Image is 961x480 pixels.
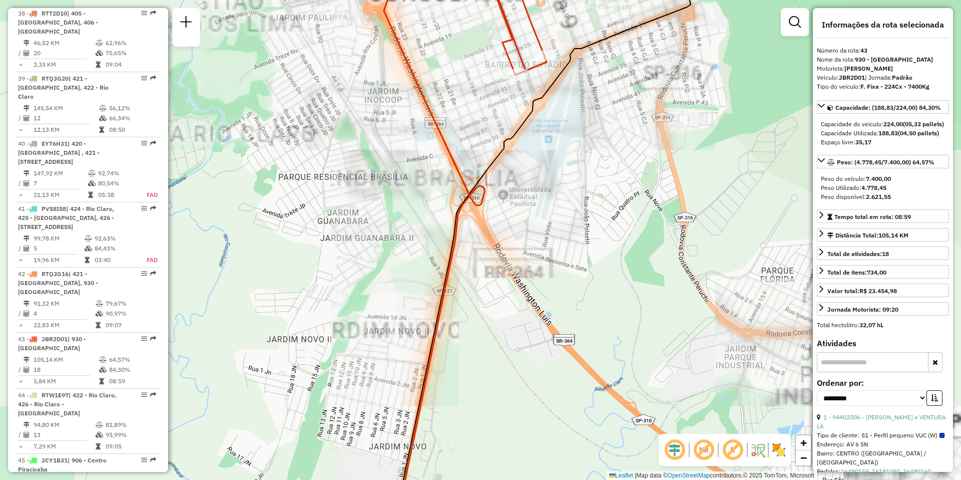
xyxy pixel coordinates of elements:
i: % de utilização do peso [85,235,92,242]
td: 92,63% [94,233,136,244]
td: 92,74% [98,168,137,178]
strong: 35,17 [855,138,871,146]
em: Opções [141,205,147,211]
td: 12,13 KM [33,125,99,135]
span: | [635,472,636,479]
button: Ordem crescente [926,390,942,406]
td: 66,34% [109,113,156,123]
span: 45 - [18,456,107,473]
span: RTT2D10 [42,10,67,17]
td: 09:05 [105,441,156,451]
td: / [18,48,23,58]
span: 43 - [18,335,86,352]
div: Motorista: [817,64,949,73]
td: 79,67% [105,299,156,309]
i: % de utilização do peso [96,40,103,46]
strong: 4.778,45 [861,184,886,191]
div: Jornada Motorista: 09:20 [827,305,898,314]
strong: 43 [860,47,867,54]
div: Map data © contributors,© 2025 TomTom, Microsoft [607,471,817,480]
span: 41 - [18,205,114,230]
i: Distância Total [24,170,30,176]
span: RTQ3G16 [42,270,69,278]
strong: F. Fixa - 224Cx - 7400Kg [860,83,929,90]
a: Total de itens:734,00 [817,265,949,279]
td: 20 [33,48,95,58]
td: = [18,190,23,200]
span: Exibir NR [692,438,716,462]
td: 145,54 KM [33,103,99,113]
td: / [18,430,23,440]
td: = [18,255,23,265]
h4: Informações da rota selecionada [817,20,949,30]
td: 18 [33,365,99,375]
i: Total de Atividades [24,180,30,186]
em: Rota exportada [150,271,156,277]
a: Valor total:R$ 23.454,98 [817,284,949,297]
div: Nome da rota: [817,55,949,64]
a: Zoom in [796,435,811,450]
td: 75,65% [105,48,156,58]
em: Opções [141,140,147,146]
span: 39 - [18,75,109,100]
a: Nova sessão e pesquisa [176,12,196,35]
td: 7 [33,178,88,188]
i: % de utilização da cubagem [96,311,103,317]
td: 13 [33,430,95,440]
td: 95,99% [105,430,156,440]
i: Distância Total [24,105,30,111]
div: Pedidos: [817,467,949,476]
td: 22,83 KM [33,320,95,330]
a: Distância Total:105,14 KM [817,228,949,242]
span: Exibir rótulo [721,438,745,462]
i: Tempo total em rota [99,378,104,384]
td: 46,52 KM [33,38,95,48]
i: % de utilização da cubagem [99,115,107,121]
a: Peso: (4.778,45/7.400,00) 64,57% [817,155,949,168]
td: 80,54% [98,178,137,188]
span: Peso do veículo: [821,175,891,182]
td: / [18,365,23,375]
div: Tipo de cliente: [817,431,949,440]
strong: (04,50 pallets) [898,129,939,137]
td: / [18,309,23,319]
div: Distância Total: [827,231,908,240]
a: Tempo total em rota: 08:59 [817,209,949,223]
span: Total de atividades: [827,250,889,258]
em: Rota exportada [150,140,156,146]
td: / [18,244,23,254]
div: Tipo do veículo: [817,82,949,91]
a: 16480159, 16181090, 16480160 [841,467,931,475]
td: 62,96% [105,38,156,48]
span: | 422 - Rio Claro, 426 - Rio Claro - [GEOGRAPHIC_DATA] [18,391,117,417]
td: 03:40 [94,255,136,265]
i: Tempo total em rota [88,192,93,198]
td: 7,29 KM [33,441,95,451]
div: Valor total: [827,287,897,296]
span: JBR2D01 [42,335,68,343]
i: % de utilização do peso [99,357,107,363]
td: 90,97% [105,309,156,319]
i: Tempo total em rota [85,257,90,263]
td: FAD [136,255,158,265]
span: | Jornada: [865,74,912,81]
span: | 421 - [GEOGRAPHIC_DATA], 422 - Rio Claro [18,75,109,100]
strong: 2.621,55 [866,193,891,200]
em: Opções [141,271,147,277]
td: 08:59 [109,376,156,386]
strong: 188,83 [878,129,898,137]
div: Endereço: AV 6 SN [817,440,949,449]
td: 105,14 KM [33,355,99,365]
td: = [18,441,23,451]
em: Opções [141,392,147,398]
td: 64,57% [109,355,156,365]
i: Total de Atividades [24,367,30,373]
a: Total de atividades:18 [817,247,949,260]
i: Tempo total em rota [99,127,104,133]
em: Rota exportada [150,10,156,16]
td: 99,78 KM [33,233,84,244]
td: = [18,320,23,330]
a: Jornada Motorista: 09:20 [817,302,949,316]
td: 12 [33,113,99,123]
i: % de utilização do peso [96,422,103,428]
